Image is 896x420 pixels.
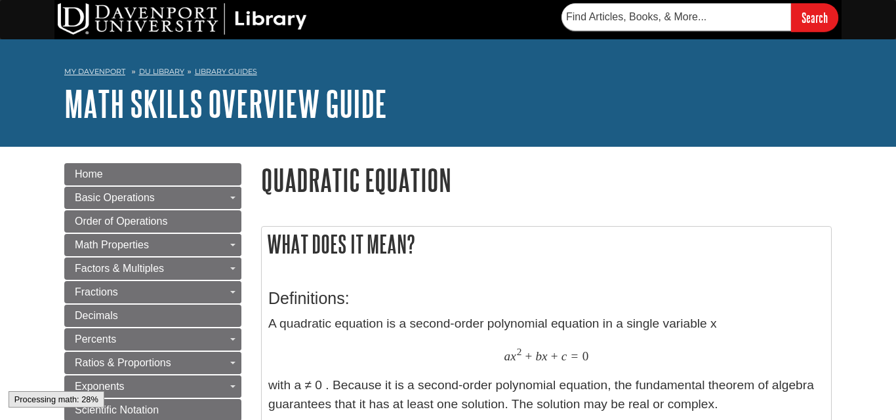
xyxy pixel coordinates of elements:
a: Percents [64,328,241,351]
input: Find Articles, Books, & More... [561,3,791,31]
span: Exponents [75,381,125,392]
span: 0 [582,349,589,364]
a: Factors & Multiples [64,258,241,280]
a: Library Guides [195,67,257,76]
div: Processing math: 28% [9,391,104,408]
span: x [510,349,516,364]
h3: Definitions: [268,289,825,308]
span: Home [75,168,103,180]
a: Ratios & Proportions [64,352,241,374]
span: = [571,349,579,364]
a: Fractions [64,281,241,303]
span: c [561,349,567,364]
a: Math Properties [64,234,241,256]
span: Math Properties [75,239,149,250]
a: Math Skills Overview Guide [64,83,387,124]
h1: Quadratic Equation [261,163,832,197]
a: My Davenport [64,66,125,77]
span: a [504,349,511,364]
a: Order of Operations [64,210,241,233]
span: Fractions [75,286,118,297]
a: Basic Operations [64,187,241,209]
span: Percents [75,334,116,345]
span: Scientific Notation [75,404,159,415]
a: Decimals [64,305,241,327]
span: Decimals [75,310,118,321]
span: Ratios & Proportions [75,357,171,368]
a: Home [64,163,241,185]
span: + [551,349,558,364]
span: Factors & Multiples [75,263,164,274]
input: Search [791,3,838,31]
a: DU Library [139,67,184,76]
span: b [535,349,542,364]
span: Basic Operations [75,192,155,203]
span: Order of Operations [75,216,167,227]
form: Searches DU Library's articles, books, and more [561,3,838,31]
p: A quadratic equation is a second-order polynomial equation in a single variable x with a ≠ 0 . Be... [268,315,825,413]
a: Exponents [64,375,241,398]
span: x [542,349,548,364]
span: + [525,349,533,364]
span: 2 [517,346,522,358]
img: DU Library [58,3,307,35]
nav: breadcrumb [64,63,832,84]
h2: What does it mean? [262,227,831,261]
